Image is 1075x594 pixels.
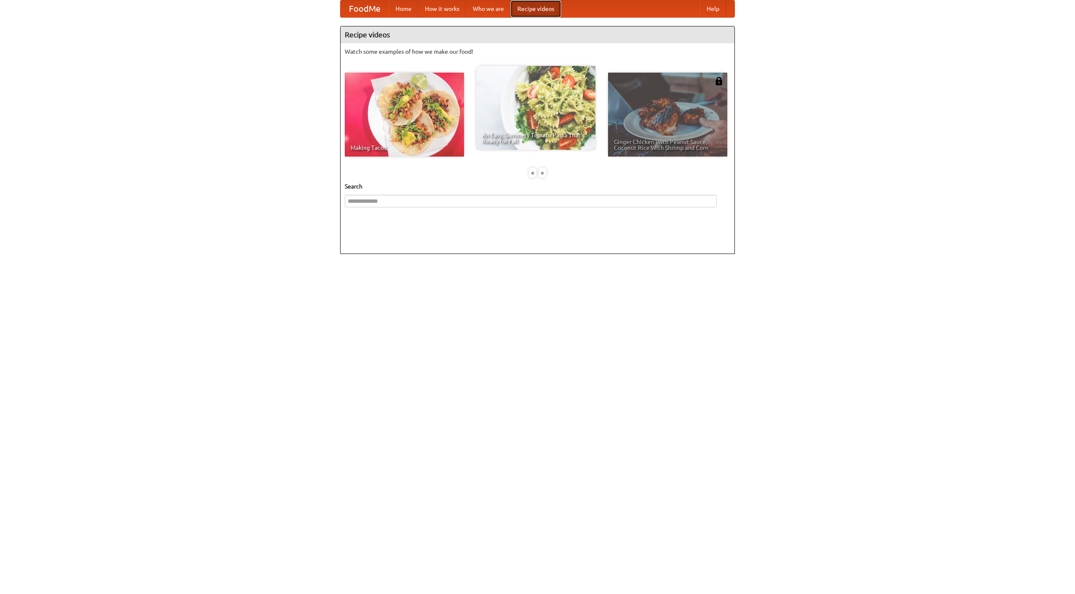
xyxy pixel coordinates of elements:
h5: Search [345,182,730,191]
a: Help [700,0,726,17]
div: « [529,167,536,178]
span: An Easy, Summery Tomato Pasta That's Ready for Fall [482,132,590,144]
a: Making Tacos [345,73,464,157]
a: An Easy, Summery Tomato Pasta That's Ready for Fall [476,66,595,150]
img: 483408.png [715,77,723,85]
a: Who we are [466,0,511,17]
a: FoodMe [341,0,389,17]
a: Home [389,0,418,17]
div: » [539,167,546,178]
a: Recipe videos [511,0,561,17]
h4: Recipe videos [341,26,734,43]
p: Watch some examples of how we make our food! [345,47,730,56]
span: Making Tacos [351,145,458,151]
a: How it works [418,0,466,17]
